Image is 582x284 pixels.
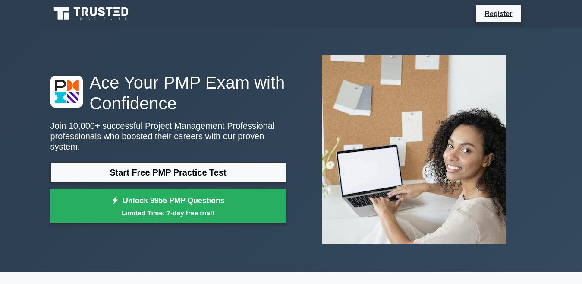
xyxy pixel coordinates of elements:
[50,162,286,183] a: Start Free PMP Practice Test
[50,189,286,224] a: Unlock 9955 PMP QuestionsLimited Time: 7-day free trial!
[61,208,275,218] small: Limited Time: 7-day free trial!
[50,72,286,114] h1: Ace Your PMP Exam with Confidence
[50,121,286,152] p: Join 10,000+ successful Project Management Professional professionals who boosted their careers w...
[479,8,517,19] a: Register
